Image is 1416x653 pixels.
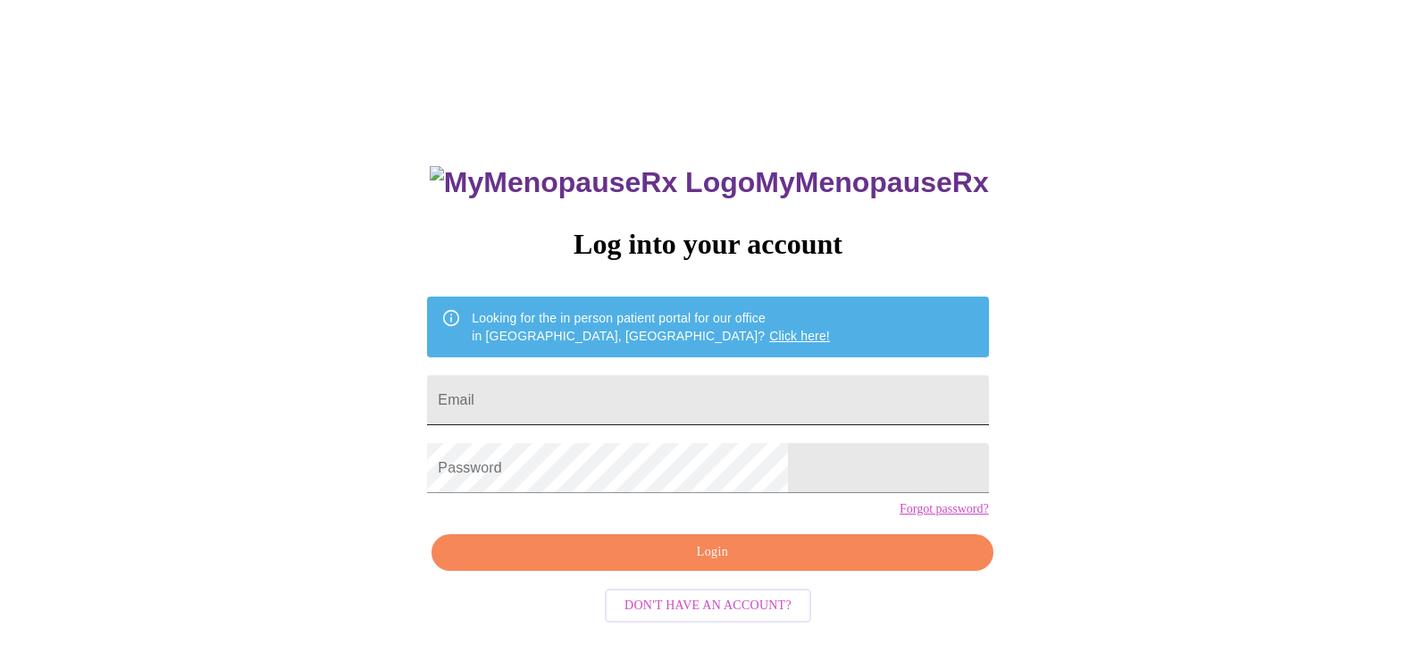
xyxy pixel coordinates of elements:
span: Don't have an account? [624,595,792,617]
img: MyMenopauseRx Logo [430,166,755,199]
h3: Log into your account [427,228,988,261]
div: Looking for the in person patient portal for our office in [GEOGRAPHIC_DATA], [GEOGRAPHIC_DATA]? [472,302,830,352]
a: Forgot password? [900,502,989,516]
a: Don't have an account? [600,597,816,612]
a: Click here! [769,329,830,343]
h3: MyMenopauseRx [430,166,989,199]
button: Login [432,534,993,571]
button: Don't have an account? [605,589,811,624]
span: Login [452,541,972,564]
